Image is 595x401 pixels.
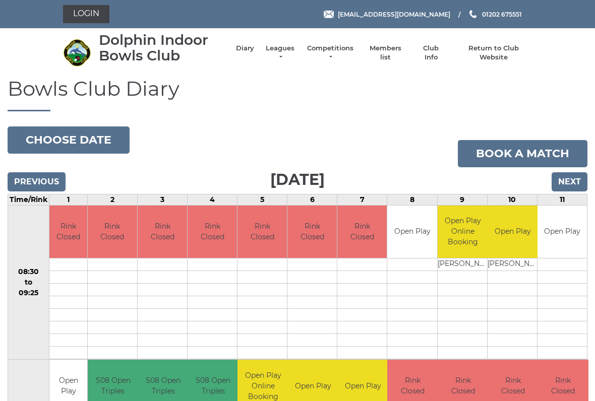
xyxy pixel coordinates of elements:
td: Rink Closed [337,206,387,258]
a: Club Info [416,44,446,62]
span: [EMAIL_ADDRESS][DOMAIN_NAME] [338,10,450,18]
a: Members list [364,44,406,62]
td: 8 [387,194,437,205]
a: Email [EMAIL_ADDRESS][DOMAIN_NAME] [324,10,450,19]
a: Login [63,5,109,23]
td: 3 [138,194,188,205]
td: 9 [437,194,487,205]
td: 2 [87,194,137,205]
div: Dolphin Indoor Bowls Club [99,32,226,63]
td: Time/Rink [8,194,49,205]
td: Rink Closed [138,206,187,258]
input: Previous [8,172,66,191]
span: 01202 675551 [482,10,522,18]
td: Open Play Online Booking [438,206,489,258]
td: 6 [287,194,337,205]
td: 4 [188,194,237,205]
a: Book a match [458,140,587,167]
button: Choose date [8,126,130,154]
a: Diary [236,44,254,53]
a: Phone us 01202 675551 [468,10,522,19]
td: Rink Closed [237,206,287,258]
td: [PERSON_NAME] [438,258,489,271]
a: Leagues [264,44,296,62]
a: Return to Club Website [456,44,532,62]
td: 7 [337,194,387,205]
td: 08:30 to 09:25 [8,205,49,360]
img: Dolphin Indoor Bowls Club [63,39,91,66]
td: Open Play [387,206,437,258]
img: Phone us [469,10,477,18]
td: Rink Closed [188,206,237,258]
input: Next [552,172,587,191]
td: 5 [237,194,287,205]
td: 10 [487,194,537,205]
td: Rink Closed [49,206,87,258]
td: Open Play [538,206,587,258]
a: Competitions [306,44,354,62]
td: Open Play [488,206,539,258]
td: Rink Closed [88,206,137,258]
h1: Bowls Club Diary [8,78,587,111]
td: 11 [537,194,587,205]
img: Email [324,11,334,18]
td: Rink Closed [287,206,337,258]
td: [PERSON_NAME] [488,258,539,271]
td: 1 [49,194,88,205]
